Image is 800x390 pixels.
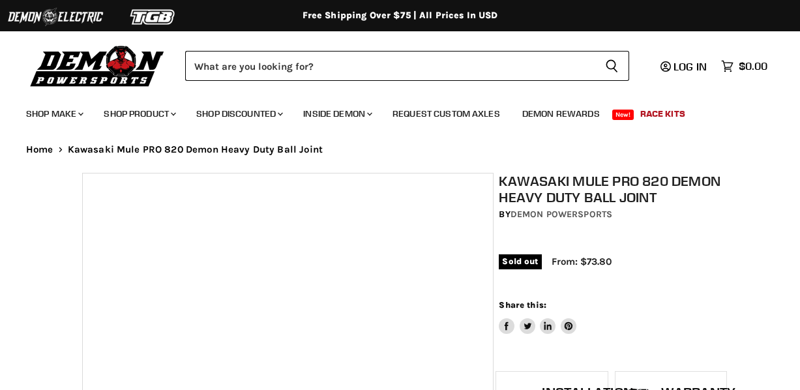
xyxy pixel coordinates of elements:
[16,95,764,127] ul: Main menu
[16,100,91,127] a: Shop Make
[383,100,510,127] a: Request Custom Axles
[293,100,380,127] a: Inside Demon
[655,61,715,72] a: Log in
[7,5,104,29] img: Demon Electric Logo 2
[499,300,546,310] span: Share this:
[186,100,291,127] a: Shop Discounted
[499,299,576,334] aside: Share this:
[715,57,774,76] a: $0.00
[499,173,723,205] h1: Kawasaki Mule PRO 820 Demon Heavy Duty Ball Joint
[26,144,53,155] a: Home
[68,144,323,155] span: Kawasaki Mule PRO 820 Demon Heavy Duty Ball Joint
[499,254,541,269] span: Sold out
[185,51,629,81] form: Product
[739,60,767,72] span: $0.00
[552,256,612,267] span: From: $73.80
[674,60,707,73] span: Log in
[512,100,610,127] a: Demon Rewards
[630,100,695,127] a: Race Kits
[595,51,629,81] button: Search
[104,5,202,29] img: TGB Logo 2
[26,42,169,89] img: Demon Powersports
[94,100,184,127] a: Shop Product
[499,207,723,222] div: by
[612,110,634,120] span: New!
[185,51,595,81] input: Search
[511,209,612,220] a: Demon Powersports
